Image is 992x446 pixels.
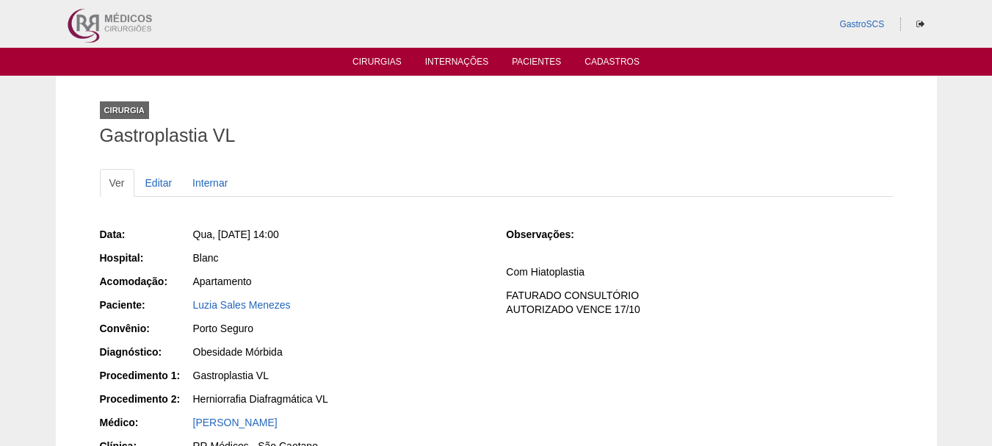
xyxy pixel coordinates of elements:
[193,321,486,336] div: Porto Seguro
[193,299,291,311] a: Luzia Sales Menezes
[100,415,192,430] div: Médico:
[100,126,893,145] h1: Gastroplastia VL
[193,251,486,265] div: Blanc
[100,392,192,406] div: Procedimento 2:
[584,57,640,71] a: Cadastros
[425,57,489,71] a: Internações
[183,169,237,197] a: Internar
[193,368,486,383] div: Gastroplastia VL
[100,298,192,312] div: Paciente:
[512,57,561,71] a: Pacientes
[839,19,884,29] a: GastroSCS
[506,265,892,279] p: Com Hiatoplastia
[193,229,279,240] span: Qua, [DATE] 14:00
[100,274,192,289] div: Acomodação:
[193,345,486,359] div: Obesidade Mórbida
[352,57,402,71] a: Cirurgias
[193,417,278,428] a: [PERSON_NAME]
[506,227,598,242] div: Observações:
[136,169,182,197] a: Editar
[193,274,486,289] div: Apartamento
[100,321,192,336] div: Convênio:
[100,251,192,265] div: Hospital:
[100,169,134,197] a: Ver
[916,20,924,29] i: Sair
[100,368,192,383] div: Procedimento 1:
[100,227,192,242] div: Data:
[100,345,192,359] div: Diagnóstico:
[100,101,149,119] div: Cirurgia
[193,392,486,406] div: Herniorrafia Diafragmática VL
[506,289,892,317] p: FATURADO CONSULTÓRIO AUTORIZADO VENCE 17/10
